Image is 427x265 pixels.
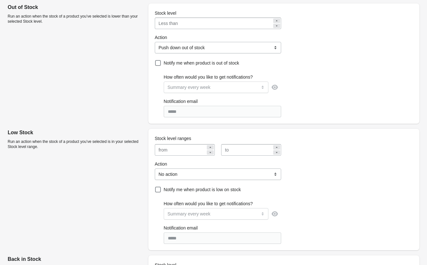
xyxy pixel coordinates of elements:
[155,161,167,167] span: Action
[8,129,143,136] p: Low Stock
[225,146,229,154] div: to
[8,139,143,149] p: Run an action when the stock of a product you’ve selected is in your selected Stock level range.
[155,11,176,16] span: Stock level
[164,225,198,230] span: Notification email
[164,60,239,66] span: Notify me when product is out of stock
[164,187,241,192] span: Notify me when product is low on stock
[159,146,168,154] div: from
[164,74,253,80] span: How often would you like to get notifications?
[164,99,198,104] span: Notification email
[8,255,143,263] p: Back in Stock
[164,201,253,206] span: How often would you like to get notifications?
[8,4,143,11] p: Out of Stock
[148,130,281,142] div: Stock level ranges
[8,14,143,24] p: Run an action when the stock of a product you’ve selected is lower than your selected Stock level.
[155,35,167,40] span: Action
[159,19,178,27] div: Less than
